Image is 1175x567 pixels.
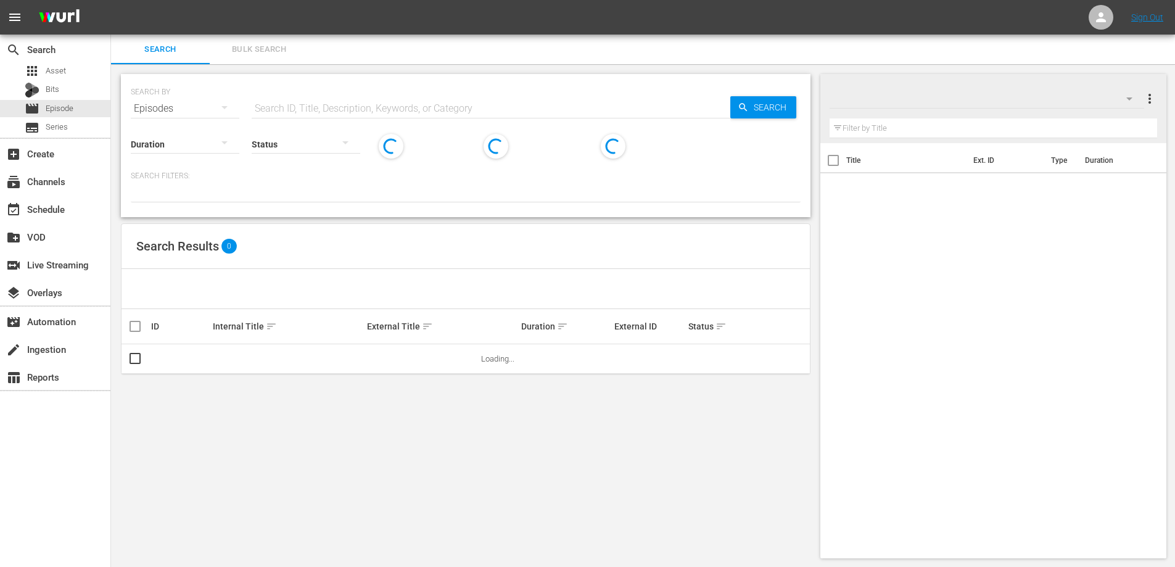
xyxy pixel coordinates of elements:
span: Search [749,96,796,118]
th: Type [1044,143,1078,178]
span: more_vert [1142,91,1157,106]
span: Overlays [6,286,21,300]
span: Create [6,147,21,162]
div: External ID [614,321,685,331]
th: Title [846,143,966,178]
div: Episodes [131,91,239,126]
span: Episode [25,101,39,116]
th: Duration [1078,143,1152,178]
span: Series [46,121,68,133]
span: Asset [46,65,66,77]
span: Asset [25,64,39,78]
span: Ingestion [6,342,21,357]
span: Schedule [6,202,21,217]
span: 0 [221,239,237,254]
span: Channels [6,175,21,189]
span: sort [715,321,727,332]
span: menu [7,10,22,25]
div: Status [688,319,746,334]
button: Search [730,96,796,118]
span: sort [422,321,433,332]
span: Search Results [136,239,219,254]
span: Search [6,43,21,57]
div: ID [151,321,209,331]
div: Internal Title [213,319,363,334]
span: Search [118,43,202,57]
span: VOD [6,230,21,245]
button: more_vert [1142,84,1157,114]
p: Search Filters: [131,171,801,181]
span: sort [266,321,277,332]
span: Live Streaming [6,258,21,273]
div: Duration [521,319,610,334]
span: Reports [6,370,21,385]
div: External Title [367,319,517,334]
th: Ext. ID [966,143,1044,178]
span: Loading... [481,354,514,363]
img: ans4CAIJ8jUAAAAAAAAAAAAAAAAAAAAAAAAgQb4GAAAAAAAAAAAAAAAAAAAAAAAAJMjXAAAAAAAAAAAAAAAAAAAAAAAAgAT5G... [30,3,89,32]
span: Bits [46,83,59,96]
span: Episode [46,102,73,115]
span: sort [557,321,568,332]
div: Bits [25,83,39,97]
span: Bulk Search [217,43,301,57]
span: Series [25,120,39,135]
a: Sign Out [1131,12,1163,22]
span: Automation [6,315,21,329]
